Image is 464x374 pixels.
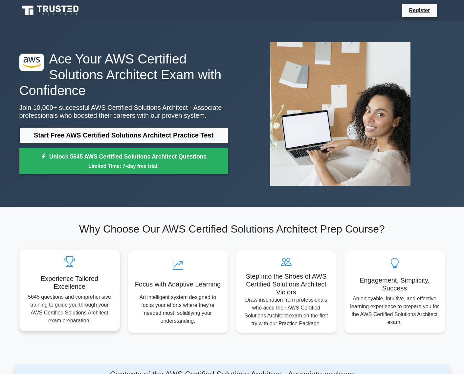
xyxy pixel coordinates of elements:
[25,275,115,290] h5: Experience Tailored Excellence
[405,6,434,14] a: Register
[241,296,331,328] p: Draw inspiration from professionals who aced their AWS Certified Solutions Architect exam on the ...
[25,293,115,325] p: 5645 questions and comprehensive training to guide you through your AWS Certified Solutions Archi...
[350,276,440,292] h5: Engagement, Simplicity, Success
[19,148,228,174] a: Unlock 5645 AWS Certified Solutions Architect QuestionsLimited Time: 7-day free trial!
[133,293,223,325] p: An intelligent system designed to focus your efforts where they're needed most, solidifying your ...
[28,162,220,170] small: Limited Time: 7-day free trial!
[19,104,228,119] p: Join 10,000+ successful AWS Certified Solutions Architect - Associate professionals who boosted t...
[19,223,445,235] h2: Why Choose Our AWS Certified Solutions Architect Prep Course?
[133,280,223,288] h5: Focus with Adaptive Learning
[241,272,331,296] h5: Step into the Shoes of AWS Certified Solutions Architect Victors
[19,51,228,98] h1: Ace Your AWS Certified Solutions Architect Exam with Confidence
[19,127,228,143] a: Start Free AWS Certified Solutions Architect Practice Test
[350,295,440,326] p: An enjoyable, intuitive, and effective learning experience to prepare you for the AWS Certified S...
